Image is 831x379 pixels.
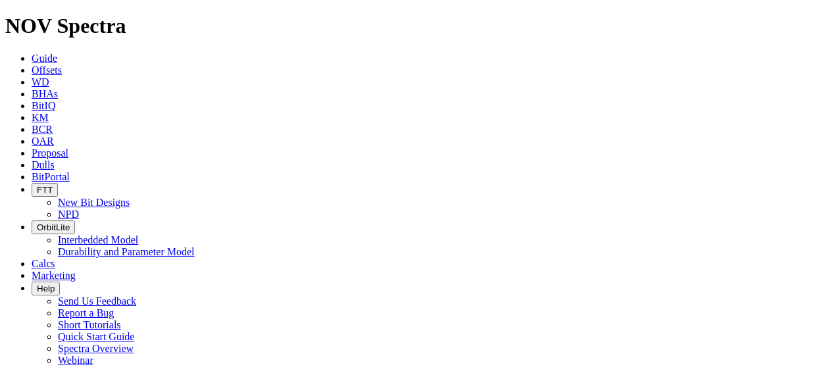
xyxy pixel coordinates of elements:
a: New Bit Designs [58,197,130,208]
a: Marketing [32,270,76,281]
a: BitIQ [32,100,55,111]
a: OAR [32,136,54,147]
a: Dulls [32,159,55,170]
a: Webinar [58,355,93,366]
a: Quick Start Guide [58,331,134,342]
button: OrbitLite [32,220,75,234]
a: Report a Bug [58,307,114,318]
a: Calcs [32,258,55,269]
button: FTT [32,183,58,197]
a: BCR [32,124,53,135]
a: WD [32,76,49,88]
span: Help [37,284,55,293]
span: OrbitLite [37,222,70,232]
a: Send Us Feedback [58,295,136,307]
button: Help [32,282,60,295]
a: BitPortal [32,171,70,182]
a: Guide [32,53,57,64]
span: FTT [37,185,53,195]
a: BHAs [32,88,58,99]
a: Offsets [32,64,62,76]
a: Spectra Overview [58,343,134,354]
a: KM [32,112,49,123]
a: NPD [58,209,79,220]
a: Durability and Parameter Model [58,246,195,257]
a: Interbedded Model [58,234,138,245]
a: Proposal [32,147,68,159]
a: Short Tutorials [58,319,121,330]
h1: NOV Spectra [5,14,826,38]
